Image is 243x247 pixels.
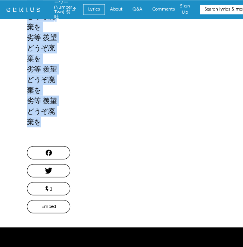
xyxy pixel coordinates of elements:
[27,182,71,195] button: 1
[128,4,147,14] a: Q&A
[105,4,128,14] a: About
[27,164,71,177] button: Tweet this Song
[180,3,190,16] button: Sign Up
[83,4,105,14] a: Lyrics
[50,185,52,192] span: 1
[27,146,71,159] button: Post this Song on Facebook
[147,4,180,14] a: Comments
[27,200,71,213] button: Embed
